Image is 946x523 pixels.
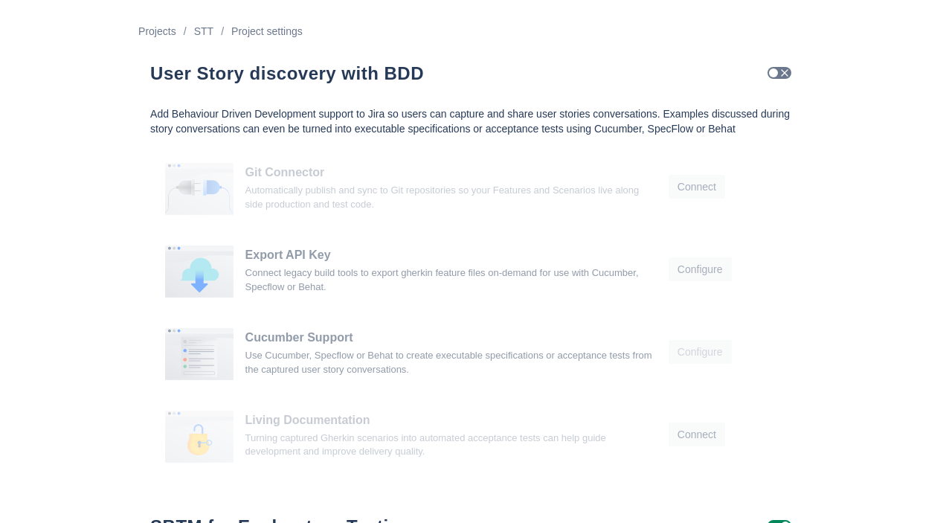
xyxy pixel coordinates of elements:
h3: Git Connector [245,163,657,182]
h3: Export API Key [245,246,657,264]
p: Use Cucumber, Specflow or Behat to create executable specifications or acceptance tests from the ... [245,349,657,376]
img: vhH2hqtHqhtfwMUtl0c5csJQQAAAABJRU5ErkJggg== [165,328,234,380]
a: Project settings [231,22,303,40]
div: / [176,22,194,40]
span: Configure [678,340,723,364]
h1: User Story discovery with BDD [150,62,686,85]
span: Configure [678,257,723,281]
h3: Living Documentation [245,411,657,429]
img: 2y333a7zPOGPUgP98Dt6g889MBDDz38N21tVM8cWutFAAAAAElFTkSuQmCC [165,246,234,298]
button: Configure [669,257,732,281]
p: Turning captured Gherkin scenarios into automated acceptance tests can help guide development and... [245,431,657,459]
p: Add Behaviour Driven Development support to Jira so users can capture and share user stories conv... [150,107,796,137]
h3: Cucumber Support [245,328,657,347]
button: Configure [669,340,732,364]
img: frLO3nNNOywAAAABJRU5ErkJggg== [165,163,234,215]
a: STT [194,22,213,40]
img: e52e3d1eb0d6909af0b0184d9594f73b.png [165,411,234,463]
button: Connect [669,423,725,446]
span: Check [779,67,791,79]
button: Connect [669,175,725,199]
span: Connect [678,175,716,199]
a: Projects [138,22,176,40]
p: Connect legacy build tools to export gherkin feature files on-demand for use with Cucumber, Specf... [245,266,657,294]
div: / [213,22,231,40]
span: Connect [678,423,716,446]
p: Automatically publish and sync to Git repositories so your Features and Scenarios live along side... [245,184,657,211]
